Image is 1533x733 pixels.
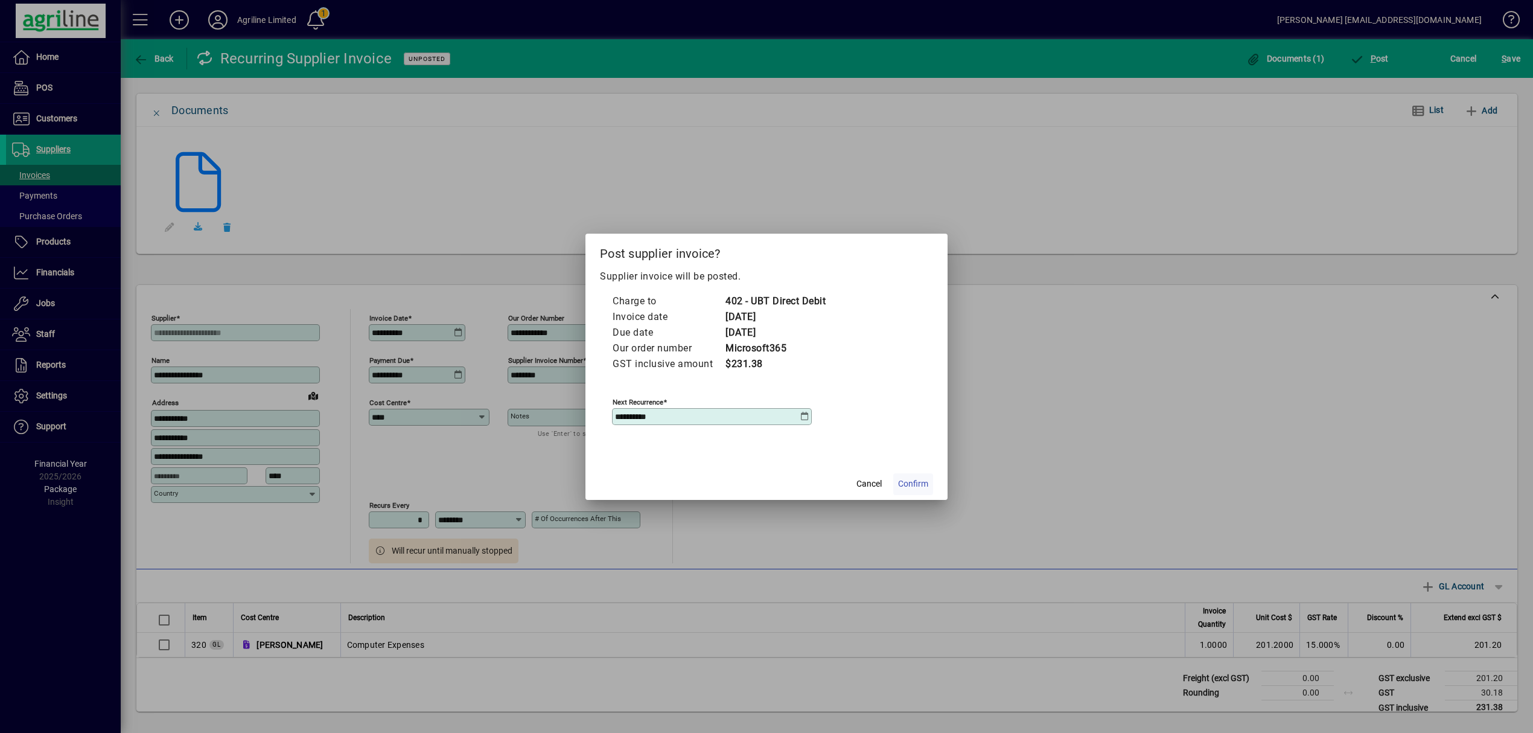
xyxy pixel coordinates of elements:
[850,473,888,495] button: Cancel
[600,269,933,284] p: Supplier invoice will be posted.
[612,309,725,325] td: Invoice date
[725,325,826,341] td: [DATE]
[893,473,933,495] button: Confirm
[725,356,826,372] td: $231.38
[613,397,663,406] mat-label: Next recurrence
[612,341,725,356] td: Our order number
[612,293,725,309] td: Charge to
[725,341,826,356] td: Microsoft365
[612,356,725,372] td: GST inclusive amount
[856,478,882,490] span: Cancel
[725,309,826,325] td: [DATE]
[612,325,725,341] td: Due date
[725,293,826,309] td: 402 - UBT Direct Debit
[585,234,948,269] h2: Post supplier invoice?
[898,478,928,490] span: Confirm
